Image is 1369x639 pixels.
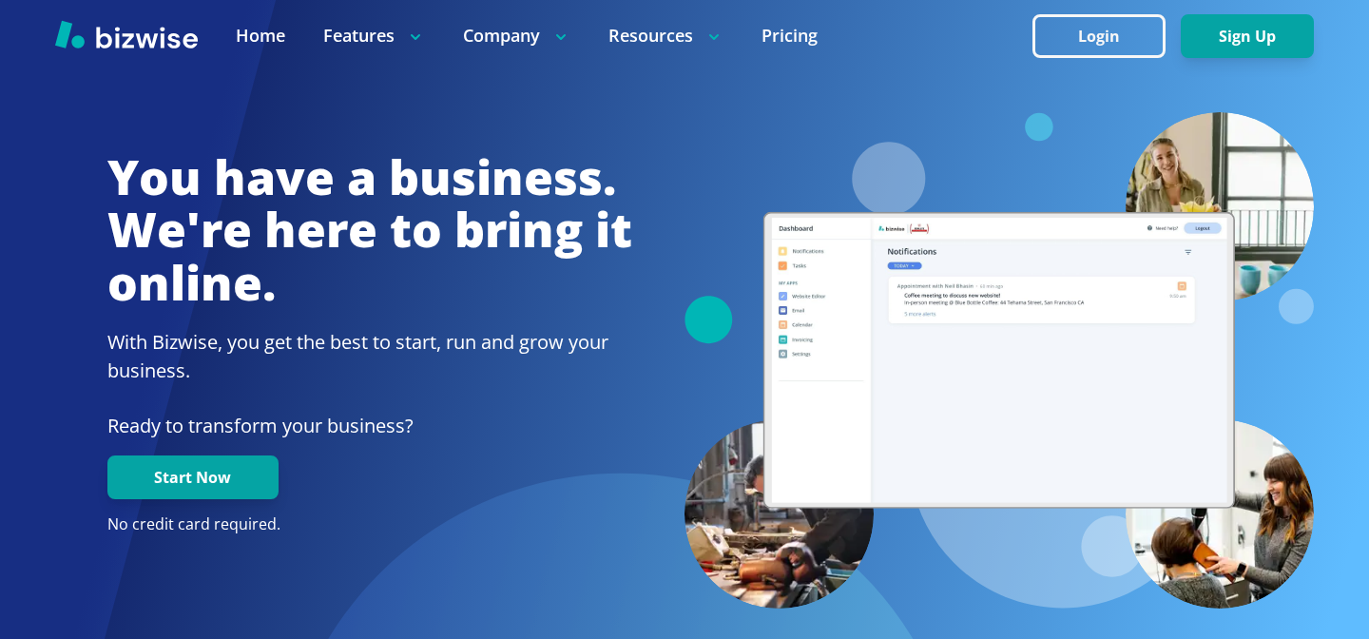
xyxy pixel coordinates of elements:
a: Pricing [762,24,818,48]
a: Login [1032,28,1181,46]
p: Company [463,24,570,48]
button: Sign Up [1181,14,1314,58]
img: Bizwise Logo [55,20,198,48]
p: No credit card required. [107,514,632,535]
button: Start Now [107,455,279,499]
button: Login [1032,14,1166,58]
h1: You have a business. We're here to bring it online. [107,151,632,310]
p: Resources [608,24,723,48]
h2: With Bizwise, you get the best to start, run and grow your business. [107,328,632,385]
p: Ready to transform your business? [107,412,632,440]
p: Features [323,24,425,48]
a: Start Now [107,469,279,487]
a: Home [236,24,285,48]
a: Sign Up [1181,28,1314,46]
